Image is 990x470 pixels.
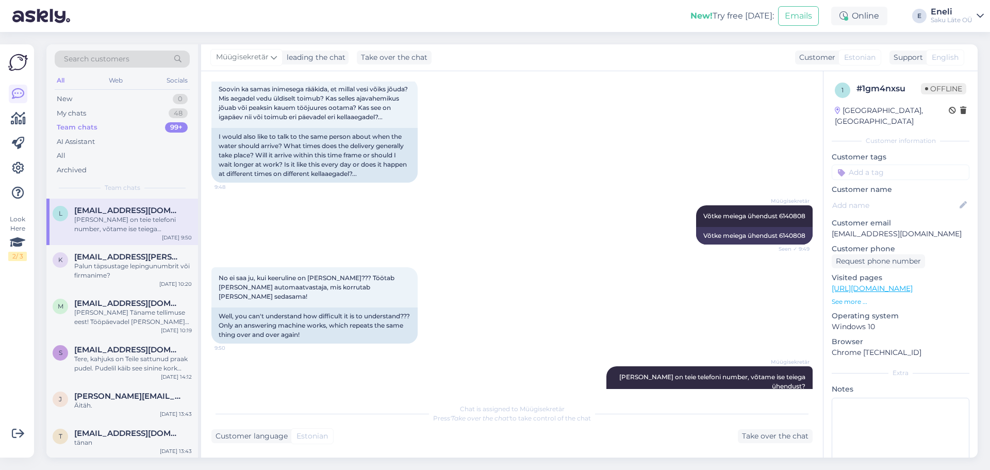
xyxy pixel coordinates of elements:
div: leading the chat [283,52,345,63]
span: t [59,432,62,440]
div: Eneli [931,8,972,16]
div: All [55,74,67,87]
p: Notes [832,384,969,395]
p: Chrome [TECHNICAL_ID] [832,347,969,358]
span: Team chats [105,183,140,192]
div: Archived [57,165,87,175]
div: AI Assistant [57,137,95,147]
button: Emails [778,6,819,26]
span: Search customers [64,54,129,64]
div: [DATE] 14:12 [161,373,192,381]
div: Customer [795,52,835,63]
div: Saku Läte OÜ [931,16,972,24]
div: [DATE] 9:50 [162,234,192,241]
span: j [59,395,62,403]
div: [PERSON_NAME] on teie telefoni number, võtame ise teiega ühendust? [74,215,192,234]
span: Chat is assigned to Müügisekretär [460,405,565,413]
span: majandus@sydalinna.edu.ee [74,299,181,308]
span: Soovin ka samas inimesega rääkida, et millal vesi võiks jõuda? Mis aegadel vedu üldiselt toimub? ... [219,85,409,121]
div: Äitäh. [74,401,192,410]
span: 9:50 [214,344,253,352]
div: [DATE] 13:43 [160,410,192,418]
div: Võtke meiega ühendust 6140808 [696,227,813,245]
div: 2 / 3 [8,252,27,261]
div: Online [831,7,887,25]
div: Take over the chat [357,51,432,64]
div: Team chats [57,122,97,133]
span: k [58,256,63,264]
div: Well, you can't understand how difficult it is to understand??? Only an answering machine works, ... [211,307,418,344]
span: sanja0383@mail.ru [74,345,181,354]
span: tln.ugrinevich@cma-cgm.com [74,429,181,438]
p: See more ... [832,297,969,306]
span: 9:48 [214,183,253,191]
div: Look Here [8,215,27,261]
input: Add name [832,200,958,211]
div: 48 [169,108,188,119]
div: 0 [173,94,188,104]
div: [DATE] 10:19 [161,327,192,334]
div: E [912,9,927,23]
span: English [932,52,959,63]
p: Customer email [832,218,969,229]
span: Offline [921,83,966,94]
span: Müügisekretär [771,358,810,366]
div: Web [107,74,125,87]
div: Try free [DATE]: [690,10,774,22]
p: Customer phone [832,244,969,254]
span: Estonian [296,431,328,442]
p: Browser [832,336,969,347]
div: [PERSON_NAME] Täname tellimuse eest! Tööpäevadel [PERSON_NAME] 15.00-ni edastatud tellimused täid... [74,308,192,327]
div: tänan [74,438,192,447]
div: Palun täpsustage lepingunumbrit või firmanime? [74,262,192,280]
span: ladu@plastor.ee [74,206,181,215]
p: Customer name [832,184,969,195]
div: Customer language [211,431,288,442]
span: Seen ✓ 9:49 [771,245,810,253]
span: [PERSON_NAME] on teie telefoni number, võtame ise teiega ühendust? [619,373,807,390]
span: kerli-ene.erik@medita.ee [74,252,181,262]
p: Operating system [832,311,969,321]
p: [EMAIL_ADDRESS][DOMAIN_NAME] [832,229,969,239]
span: jelena@mesa.ee [74,392,181,401]
img: Askly Logo [8,53,28,72]
div: Support [889,52,923,63]
span: Müügisekretär [771,197,810,205]
div: Request phone number [832,254,925,268]
div: Extra [832,368,969,378]
div: # 1gm4nxsu [856,83,921,95]
div: Take over the chat [738,429,813,443]
div: All [57,151,65,161]
span: 1 [841,86,844,94]
div: Tere, kahjuks on Teile sattunud praak pudel. Pudelil käib see sinine kork pealt ära, saate vee vä... [74,354,192,373]
p: Windows 10 [832,321,969,332]
span: Müügisekretär [216,52,269,63]
div: [DATE] 13:43 [160,447,192,455]
a: EneliSaku Läte OÜ [931,8,984,24]
span: Võtke meiega ühendust 6140808 [703,212,805,220]
b: New! [690,11,713,21]
span: m [58,302,63,310]
i: 'Take over the chat' [450,414,510,422]
div: Customer information [832,136,969,145]
input: Add a tag [832,165,969,180]
div: [GEOGRAPHIC_DATA], [GEOGRAPHIC_DATA] [835,105,949,127]
span: No ei saa ju, kui keeruline on [PERSON_NAME]??? Töötab [PERSON_NAME] automaatvastaja, mis korruta... [219,274,396,300]
span: l [59,209,62,217]
div: My chats [57,108,86,119]
a: [URL][DOMAIN_NAME] [832,284,913,293]
div: New [57,94,72,104]
div: I would also like to talk to the same person about when the water should arrive? What times does ... [211,128,418,183]
div: [DATE] 10:20 [159,280,192,288]
p: Visited pages [832,272,969,283]
div: 99+ [165,122,188,133]
span: s [59,349,62,356]
span: Estonian [844,52,876,63]
span: Press to take control of the chat [433,414,591,422]
p: Customer tags [832,152,969,163]
div: Socials [164,74,190,87]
